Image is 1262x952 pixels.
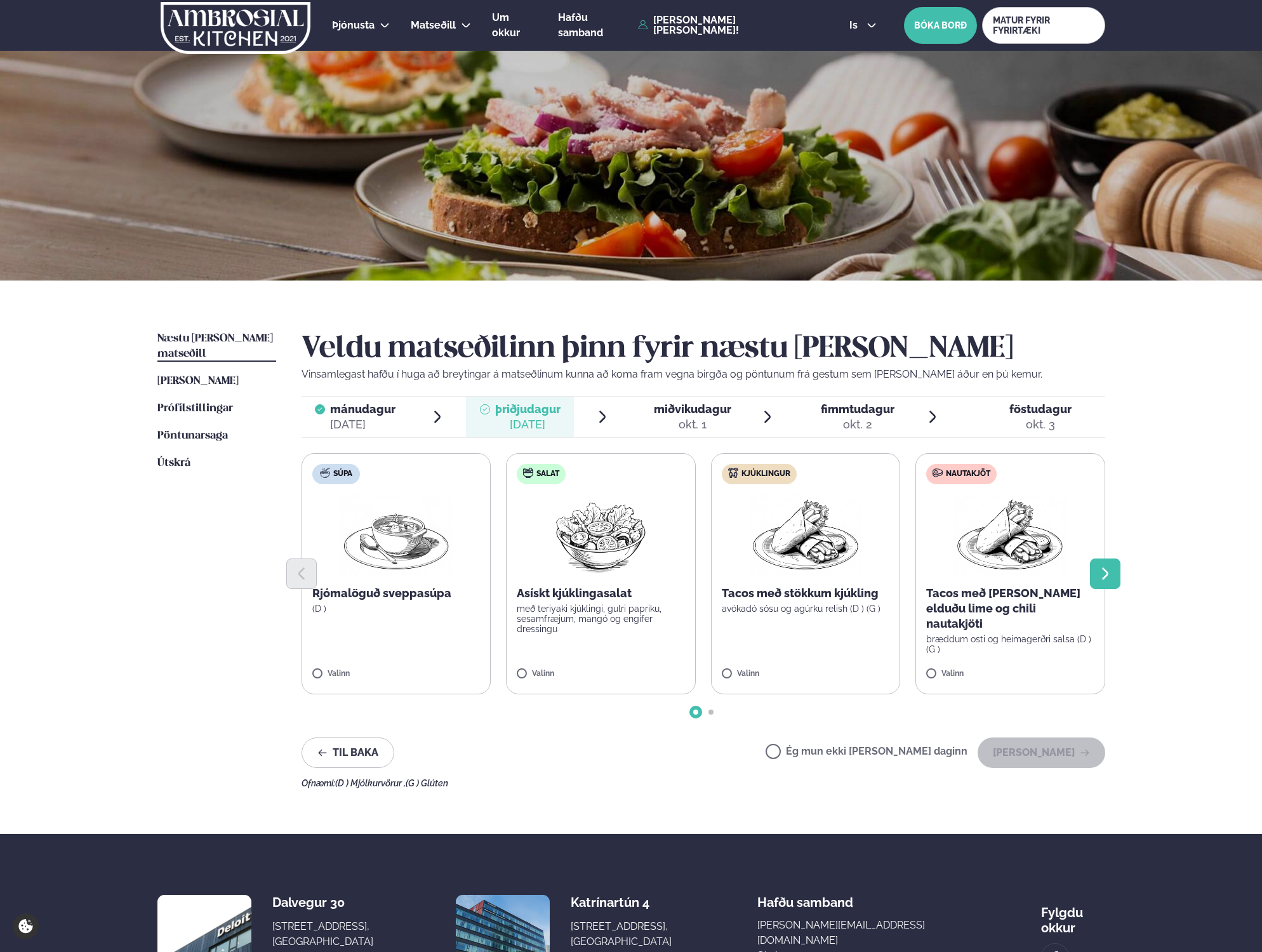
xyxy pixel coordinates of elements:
[708,710,714,715] span: Go to slide 2
[411,19,456,31] span: Matseðill
[558,11,603,39] span: Hafðu samband
[517,604,685,634] p: með teriyaki kjúklingi, gulri papriku, sesamfræjum, mangó og engifer dressingu
[517,586,685,601] p: Asískt kjúklingasalat
[757,918,956,948] a: [PERSON_NAME][EMAIL_ADDRESS][DOMAIN_NAME]
[904,7,977,44] button: BÓKA BORÐ
[157,376,239,387] span: [PERSON_NAME]
[157,428,228,444] a: Pöntunarsaga
[1041,895,1105,935] div: Fylgdu okkur
[335,778,406,788] span: (D ) Mjólkurvörur ,
[272,919,373,949] div: [STREET_ADDRESS], [GEOGRAPHIC_DATA]
[157,374,239,389] a: [PERSON_NAME]
[157,458,190,468] span: Útskrá
[406,778,448,788] span: (G ) Glúten
[946,469,990,479] span: Nautakjöt
[332,18,375,33] a: Þjónusta
[750,494,861,576] img: Wraps.png
[495,402,561,416] span: þriðjudagur
[302,367,1105,382] p: Vinsamlegast hafðu í huga að breytingar á matseðlinum kunna að koma fram vegna birgða og pöntunum...
[302,331,1105,367] h2: Veldu matseðilinn þinn fyrir næstu [PERSON_NAME]
[495,417,561,432] div: [DATE]
[839,20,887,30] button: is
[757,885,853,910] span: Hafðu samband
[1009,402,1072,416] span: föstudagur
[933,468,943,478] img: beef.svg
[157,331,276,362] a: Næstu [PERSON_NAME] matseðill
[286,559,317,589] button: Previous slide
[821,402,894,416] span: fimmtudagur
[654,402,731,416] span: miðvikudagur
[571,895,672,910] div: Katrínartún 4
[272,895,373,910] div: Dalvegur 30
[312,604,481,614] p: (D )
[302,778,1105,788] div: Ofnæmi:
[722,586,890,601] p: Tacos með stökkum kjúkling
[571,919,672,949] div: [STREET_ADDRESS], [GEOGRAPHIC_DATA]
[340,494,452,576] img: Soup.png
[978,737,1105,768] button: [PERSON_NAME]
[333,469,352,479] span: Súpa
[160,2,312,54] img: logo
[1090,559,1120,589] button: Next slide
[302,737,394,768] button: Til baka
[926,586,1094,631] p: Tacos með [PERSON_NAME] elduðu lime og chili nautakjöti
[926,634,1094,654] p: bræddum osti og heimagerðri salsa (D ) (G )
[558,10,632,41] a: Hafðu samband
[693,710,698,715] span: Go to slide 1
[157,403,233,414] span: Prófílstillingar
[332,19,375,31] span: Þjónusta
[536,469,559,479] span: Salat
[157,401,233,416] a: Prófílstillingar
[330,402,395,416] span: mánudagur
[312,586,481,601] p: Rjómalöguð sveppasúpa
[492,11,520,39] span: Um okkur
[722,604,890,614] p: avókadó sósu og agúrku relish (D ) (G )
[638,15,820,36] a: [PERSON_NAME] [PERSON_NAME]!
[157,333,273,359] span: Næstu [PERSON_NAME] matseðill
[741,469,790,479] span: Kjúklingur
[1009,417,1072,432] div: okt. 3
[654,417,731,432] div: okt. 1
[954,494,1066,576] img: Wraps.png
[545,494,657,576] img: Salad.png
[523,468,533,478] img: salad.svg
[849,20,861,30] span: is
[821,417,894,432] div: okt. 2
[157,430,228,441] span: Pöntunarsaga
[982,7,1105,44] a: MATUR FYRIR FYRIRTÆKI
[13,913,39,939] a: Cookie settings
[492,10,537,41] a: Um okkur
[411,18,456,33] a: Matseðill
[157,456,190,471] a: Útskrá
[330,417,395,432] div: [DATE]
[728,468,738,478] img: chicken.svg
[320,468,330,478] img: soup.svg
